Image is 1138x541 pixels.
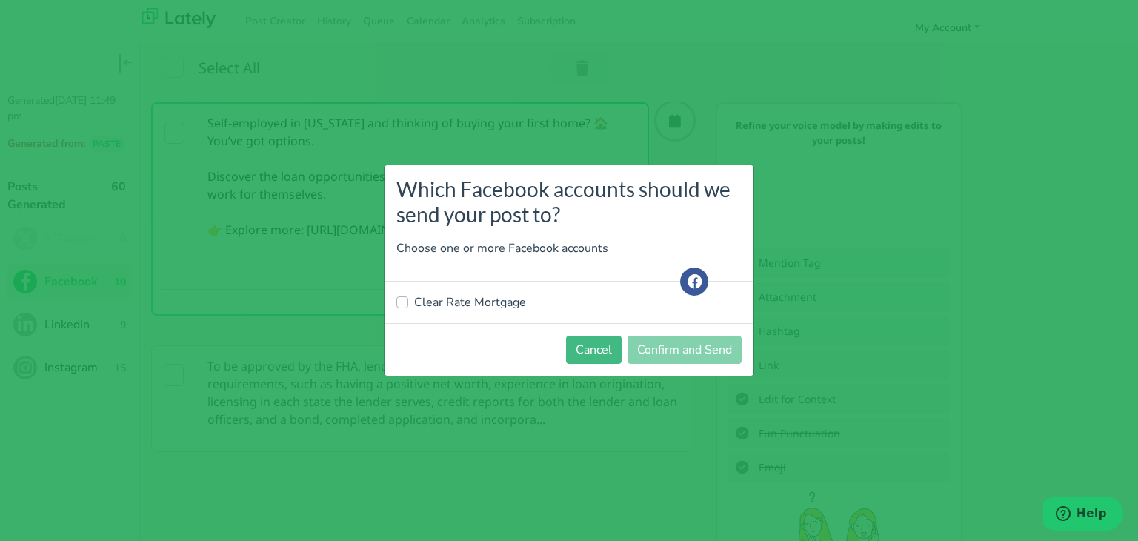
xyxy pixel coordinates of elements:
[628,336,742,364] button: Confirm and Send
[396,239,742,257] p: Choose one or more Facebook accounts
[566,336,622,364] button: Cancel
[1043,497,1123,534] iframe: Opens a widget where you can find more information
[414,293,526,311] label: Clear Rate Mortgage
[396,177,742,227] h3: Which Facebook accounts should we send your post to?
